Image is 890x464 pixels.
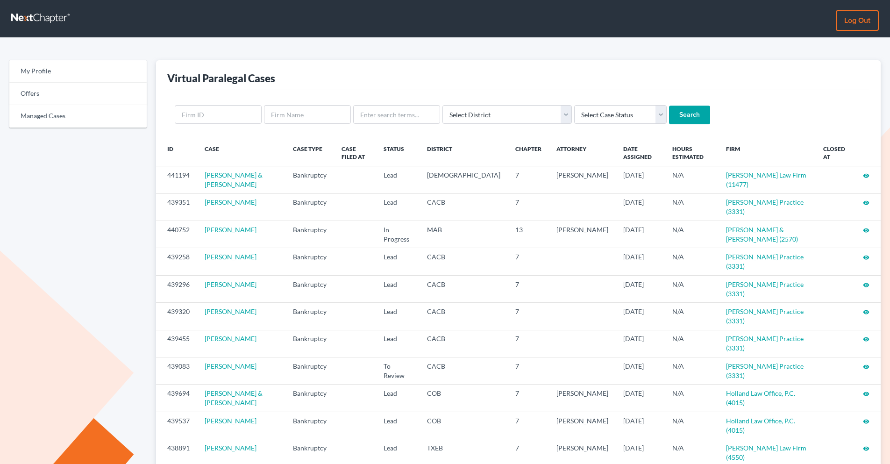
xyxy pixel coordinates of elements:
[836,10,879,31] a: Log out
[285,412,334,439] td: Bankruptcy
[665,166,719,193] td: N/A
[863,226,869,234] a: visibility
[508,275,549,302] td: 7
[156,275,197,302] td: 439296
[167,71,275,85] div: Virtual Paralegal Cases
[508,385,549,412] td: 7
[863,253,869,261] a: visibility
[863,198,869,206] a: visibility
[285,385,334,412] td: Bankruptcy
[9,105,147,128] a: Managed Cases
[205,417,256,425] a: [PERSON_NAME]
[205,253,256,261] a: [PERSON_NAME]
[285,193,334,221] td: Bankruptcy
[665,303,719,330] td: N/A
[863,171,869,179] a: visibility
[616,330,665,357] td: [DATE]
[616,193,665,221] td: [DATE]
[508,248,549,275] td: 7
[816,139,855,166] th: Closed at
[863,444,869,452] a: visibility
[9,83,147,105] a: Offers
[285,221,334,248] td: Bankruptcy
[863,418,869,425] i: visibility
[205,280,256,288] a: [PERSON_NAME]
[285,166,334,193] td: Bankruptcy
[205,335,256,343] a: [PERSON_NAME]
[726,307,804,325] a: [PERSON_NAME] Practice (3331)
[508,357,549,385] td: 7
[863,254,869,261] i: visibility
[508,193,549,221] td: 7
[420,193,508,221] td: CACB
[863,282,869,288] i: visibility
[376,303,419,330] td: Lead
[719,139,816,166] th: Firm
[726,171,806,188] a: [PERSON_NAME] Law Firm (11477)
[205,171,263,188] a: [PERSON_NAME] & [PERSON_NAME]
[353,105,440,124] input: Enter search terms...
[863,200,869,206] i: visibility
[156,303,197,330] td: 439320
[863,417,869,425] a: visibility
[420,303,508,330] td: CACB
[420,330,508,357] td: CACB
[205,307,256,315] a: [PERSON_NAME]
[665,139,719,166] th: Hours Estimated
[376,330,419,357] td: Lead
[156,357,197,385] td: 439083
[156,166,197,193] td: 441194
[863,280,869,288] a: visibility
[264,105,351,124] input: Firm Name
[376,139,419,166] th: Status
[549,221,616,248] td: [PERSON_NAME]
[863,335,869,343] a: visibility
[376,248,419,275] td: Lead
[863,391,869,397] i: visibility
[508,330,549,357] td: 7
[197,139,285,166] th: Case
[549,139,616,166] th: Attorney
[420,357,508,385] td: CACB
[863,172,869,179] i: visibility
[376,275,419,302] td: Lead
[285,303,334,330] td: Bankruptcy
[665,193,719,221] td: N/A
[616,166,665,193] td: [DATE]
[420,385,508,412] td: COB
[508,166,549,193] td: 7
[285,139,334,166] th: Case Type
[175,105,262,124] input: Firm ID
[205,444,256,452] a: [PERSON_NAME]
[420,412,508,439] td: COB
[726,280,804,298] a: [PERSON_NAME] Practice (3331)
[549,385,616,412] td: [PERSON_NAME]
[205,362,256,370] a: [PERSON_NAME]
[508,303,549,330] td: 7
[420,221,508,248] td: MAB
[376,385,419,412] td: Lead
[665,221,719,248] td: N/A
[665,275,719,302] td: N/A
[726,226,798,243] a: [PERSON_NAME] & [PERSON_NAME] (2570)
[420,139,508,166] th: District
[616,385,665,412] td: [DATE]
[376,166,419,193] td: Lead
[665,248,719,275] td: N/A
[863,227,869,234] i: visibility
[726,417,795,434] a: Holland Law Office, P.C. (4015)
[616,303,665,330] td: [DATE]
[665,357,719,385] td: N/A
[863,336,869,343] i: visibility
[376,357,419,385] td: To Review
[285,275,334,302] td: Bankruptcy
[726,389,795,407] a: Holland Law Office, P.C. (4015)
[665,330,719,357] td: N/A
[285,248,334,275] td: Bankruptcy
[205,389,263,407] a: [PERSON_NAME] & [PERSON_NAME]
[863,307,869,315] a: visibility
[420,166,508,193] td: [DEMOGRAPHIC_DATA]
[156,330,197,357] td: 439455
[376,412,419,439] td: Lead
[549,412,616,439] td: [PERSON_NAME]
